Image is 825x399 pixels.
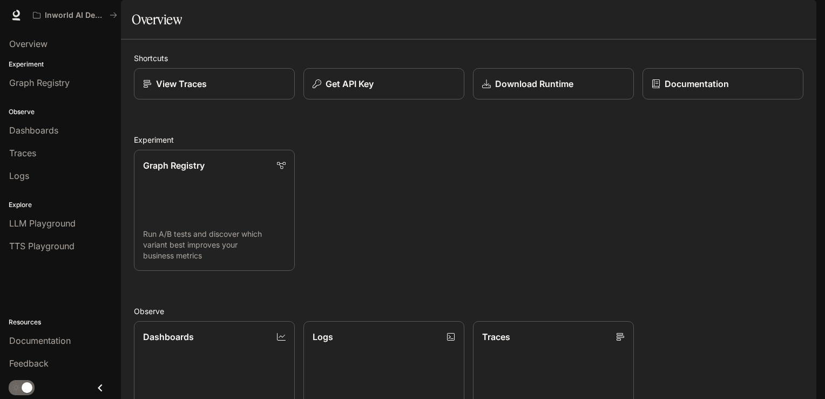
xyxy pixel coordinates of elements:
p: View Traces [156,77,207,90]
p: Download Runtime [495,77,573,90]
h2: Experiment [134,134,803,145]
button: Get API Key [303,68,464,99]
h1: Overview [132,9,182,30]
p: Documentation [665,77,729,90]
a: Graph RegistryRun A/B tests and discover which variant best improves your business metrics [134,150,295,271]
h2: Observe [134,305,803,317]
p: Get API Key [326,77,374,90]
p: Run A/B tests and discover which variant best improves your business metrics [143,229,286,261]
h2: Shortcuts [134,52,803,64]
p: Inworld AI Demos [45,11,105,20]
a: Download Runtime [473,68,634,99]
p: Dashboards [143,330,194,343]
p: Logs [313,330,333,343]
button: All workspaces [28,4,122,26]
a: Documentation [643,68,803,99]
a: View Traces [134,68,295,99]
p: Graph Registry [143,159,205,172]
p: Traces [482,330,510,343]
